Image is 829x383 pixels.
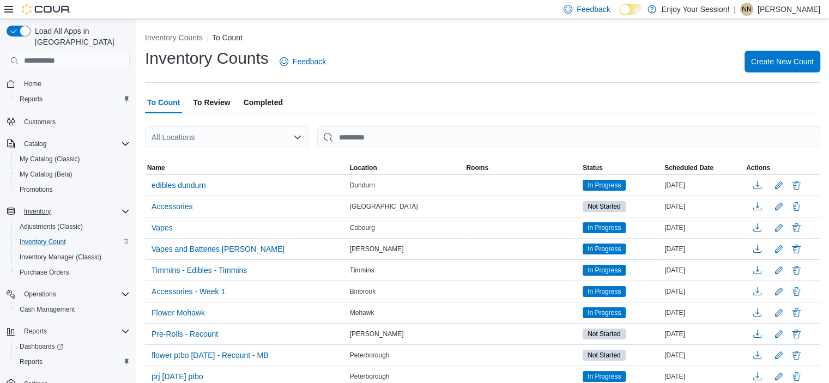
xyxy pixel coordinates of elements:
span: In Progress [583,244,626,254]
span: Catalog [20,137,130,150]
span: Inventory Manager (Classic) [15,251,130,264]
span: Pre-Rolls - Recount [152,329,218,339]
button: Vapes and Batteries [PERSON_NAME] [147,241,289,257]
span: Reports [20,357,43,366]
span: Operations [24,290,56,299]
span: Not Started [588,202,621,211]
span: Not Started [588,350,621,360]
a: Home [20,77,46,90]
button: Operations [2,287,134,302]
a: My Catalog (Beta) [15,168,77,181]
span: Feedback [293,56,326,67]
span: Purchase Orders [15,266,130,279]
h1: Inventory Counts [145,47,269,69]
span: [PERSON_NAME] [350,245,404,253]
span: Adjustments (Classic) [20,222,83,231]
span: My Catalog (Beta) [15,168,130,181]
button: Timmins - Edibles - Timmins [147,262,251,278]
div: [DATE] [662,221,744,234]
button: Vapes [147,220,177,236]
span: In Progress [583,180,626,191]
p: [PERSON_NAME] [758,3,820,16]
span: In Progress [583,222,626,233]
button: To Count [212,33,243,42]
span: Status [583,163,603,172]
span: Inventory Count [20,238,66,246]
span: Dark Mode [619,15,620,16]
span: Adjustments (Classic) [15,220,130,233]
a: Inventory Count [15,235,70,248]
button: Delete [790,349,803,362]
button: Edit count details [772,305,785,321]
button: Create New Count [745,51,820,72]
button: Edit count details [772,262,785,278]
button: Edit count details [772,177,785,193]
span: In Progress [588,287,621,296]
span: Reports [20,325,130,338]
span: Catalog [24,139,46,148]
span: Reports [15,93,130,106]
span: NN [742,3,751,16]
span: Peterborough [350,351,390,360]
span: In Progress [588,265,621,275]
span: Create New Count [751,56,814,67]
button: Delete [790,221,803,234]
button: Delete [790,179,803,192]
input: Dark Mode [619,4,642,15]
a: Inventory Manager (Classic) [15,251,106,264]
a: Feedback [275,51,330,72]
a: My Catalog (Classic) [15,153,84,166]
span: In Progress [588,180,621,190]
button: Edit count details [772,326,785,342]
a: Adjustments (Classic) [15,220,87,233]
div: [DATE] [662,327,744,341]
span: In Progress [583,265,626,276]
span: [GEOGRAPHIC_DATA] [350,202,418,211]
button: Status [580,161,662,174]
span: Timmins - Edibles - Timmins [152,265,247,276]
button: Edit count details [772,198,785,215]
a: Dashboards [15,340,68,353]
button: Inventory [20,205,55,218]
span: Binbrook [350,287,376,296]
button: Catalog [2,136,134,151]
span: Inventory Count [15,235,130,248]
button: Catalog [20,137,51,150]
span: In Progress [588,308,621,318]
nav: An example of EuiBreadcrumbs [145,32,820,45]
span: Home [24,80,41,88]
span: Accessories [152,201,192,212]
button: Edit count details [772,220,785,236]
a: Reports [15,355,47,368]
button: Delete [790,242,803,256]
button: Accessories [147,198,197,215]
span: Promotions [15,183,130,196]
span: Load All Apps in [GEOGRAPHIC_DATA] [31,26,130,47]
span: edibles dundurn [152,180,206,191]
span: Purchase Orders [20,268,69,277]
span: Actions [746,163,770,172]
button: Inventory Counts [145,33,203,42]
span: Reports [24,327,47,336]
button: Delete [790,285,803,298]
button: Edit count details [772,241,785,257]
button: Delete [790,264,803,277]
span: Dashboards [15,340,130,353]
span: Vapes [152,222,173,233]
span: Dashboards [20,342,63,351]
span: In Progress [583,371,626,382]
span: Mohawk [350,308,374,317]
span: Cash Management [20,305,75,314]
button: Inventory Manager (Classic) [11,250,134,265]
span: To Review [193,92,230,113]
span: Name [147,163,165,172]
span: Scheduled Date [664,163,713,172]
button: Operations [20,288,60,301]
button: flower ptbo [DATE] - Recount - MB [147,347,273,363]
div: Nijil Narayanan [740,3,753,16]
span: In Progress [588,223,621,233]
span: flower ptbo [DATE] - Recount - MB [152,350,268,361]
span: In Progress [588,244,621,254]
a: Reports [15,93,47,106]
div: [DATE] [662,179,744,192]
